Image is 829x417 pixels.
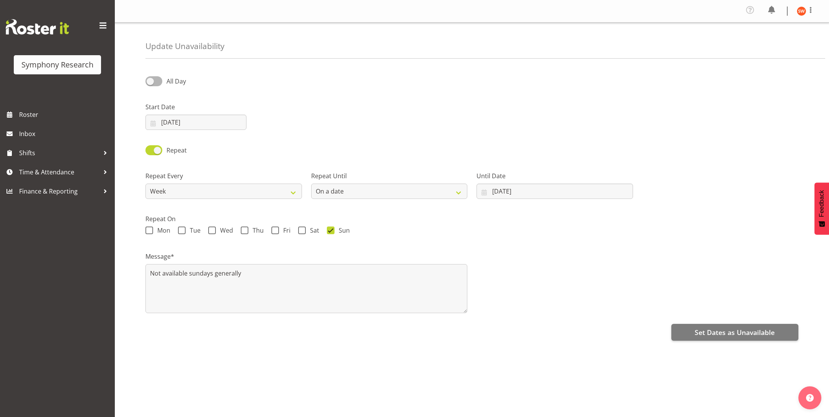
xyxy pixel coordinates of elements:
[145,171,302,181] label: Repeat Every
[19,166,100,178] span: Time & Attendance
[671,324,798,341] button: Set Dates as Unavailable
[216,227,233,234] span: Wed
[19,147,100,159] span: Shifts
[695,327,775,337] span: Set Dates as Unavailable
[145,115,246,130] input: Click to select...
[19,186,100,197] span: Finance & Reporting
[21,59,93,71] div: Symphony Research
[335,227,350,234] span: Sun
[477,171,633,181] label: Until Date
[477,184,633,199] input: Click to select...
[145,102,246,112] label: Start Date
[166,77,186,85] span: All Day
[153,227,170,234] span: Mon
[248,227,264,234] span: Thu
[818,190,825,217] span: Feedback
[806,394,814,402] img: help-xxl-2.png
[162,146,187,155] span: Repeat
[19,128,111,140] span: Inbox
[145,214,798,223] label: Repeat On
[279,227,290,234] span: Fri
[814,182,829,235] button: Feedback - Show survey
[6,19,69,34] img: Rosterit website logo
[19,109,111,120] span: Roster
[145,252,467,261] label: Message*
[797,7,806,16] img: shannon-whelan11890.jpg
[306,227,319,234] span: Sat
[186,227,201,234] span: Tue
[311,171,468,181] label: Repeat Until
[145,42,224,51] h4: Update Unavailability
